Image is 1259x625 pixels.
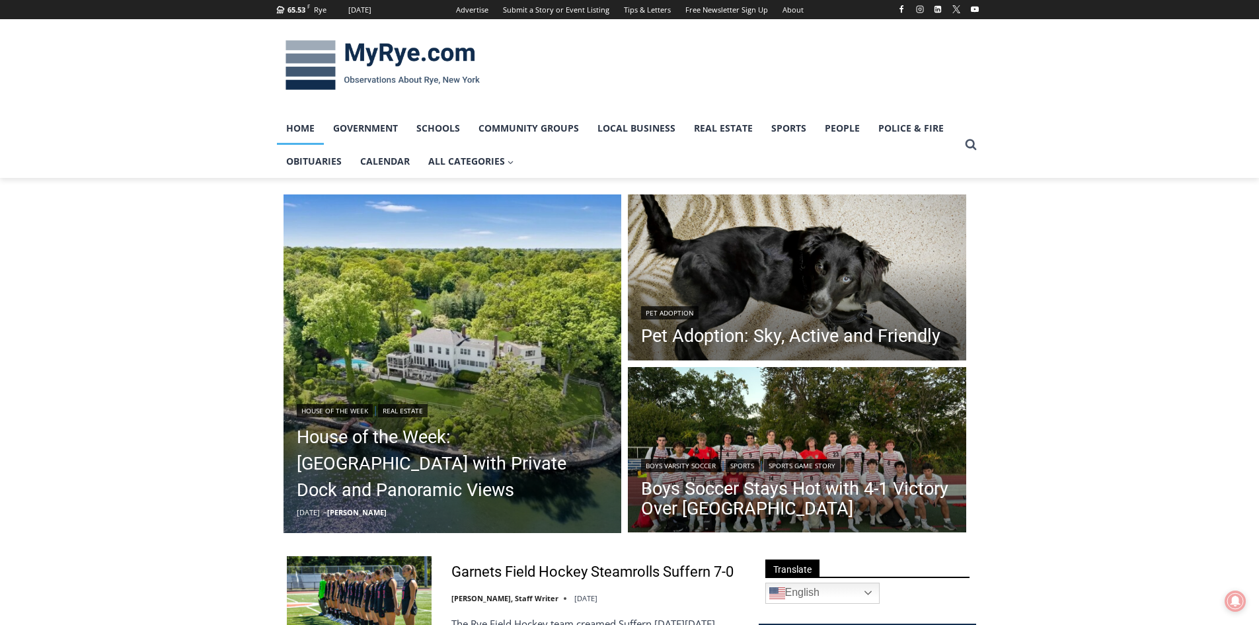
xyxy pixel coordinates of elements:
a: All Categories [419,145,523,178]
a: YouTube [967,1,983,17]
a: Real Estate [685,112,762,145]
a: Read More Boys Soccer Stays Hot with 4-1 Victory Over Eastchester [628,367,966,536]
img: en [769,585,785,601]
a: Read More House of the Week: Historic Rye Waterfront Estate with Private Dock and Panoramic Views [284,194,622,533]
div: Rye [314,4,326,16]
a: [PERSON_NAME] [327,507,387,517]
div: [DATE] [348,4,371,16]
a: Sports [726,459,759,472]
a: Pet Adoption [641,306,699,319]
a: Boys Soccer Stays Hot with 4-1 Victory Over [GEOGRAPHIC_DATA] [641,479,953,519]
time: [DATE] [297,507,320,517]
a: [PERSON_NAME], Staff Writer [451,593,558,603]
span: All Categories [428,154,514,169]
nav: Primary Navigation [277,112,959,179]
span: – [323,507,327,517]
a: Schools [407,112,469,145]
a: English [765,583,880,604]
a: Real Estate [378,404,428,417]
time: [DATE] [574,593,597,603]
a: X [948,1,964,17]
img: 13 Kirby Lane, Rye [284,194,622,533]
a: People [816,112,869,145]
a: Linkedin [930,1,946,17]
div: | | [641,456,953,472]
a: House of the Week [297,404,373,417]
div: | [297,401,609,417]
a: Instagram [912,1,928,17]
a: House of the Week: [GEOGRAPHIC_DATA] with Private Dock and Panoramic Views [297,424,609,503]
a: Police & Fire [869,112,953,145]
a: Home [277,112,324,145]
span: Translate [765,560,820,577]
a: Government [324,112,407,145]
img: [PHOTO; Sky. Contributed.] [628,194,966,364]
a: Calendar [351,145,419,178]
img: MyRye.com [277,31,488,100]
a: Sports [762,112,816,145]
a: Sports Game Story [764,459,840,472]
a: Local Business [588,112,685,145]
img: (PHOTO: The Rye Boys Soccer team from their win on October 6, 2025. Credit: Daniela Arredondo.) [628,367,966,536]
a: Boys Varsity Soccer [641,459,720,472]
button: View Search Form [959,133,983,157]
a: Facebook [894,1,909,17]
span: 65.53 [287,5,305,15]
a: Community Groups [469,112,588,145]
a: Garnets Field Hockey Steamrolls Suffern 7-0 [451,563,734,582]
a: Pet Adoption: Sky, Active and Friendly [641,326,940,346]
span: F [307,3,310,10]
a: Read More Pet Adoption: Sky, Active and Friendly [628,194,966,364]
a: Obituaries [277,145,351,178]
